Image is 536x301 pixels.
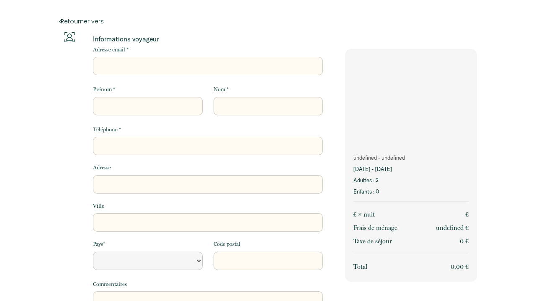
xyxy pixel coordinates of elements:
label: Commentaires [93,280,127,288]
p: Enfants : 0 [353,188,469,196]
p: € [465,209,469,219]
p: [DATE] - [DATE] [353,165,469,173]
select: Default select example [93,252,202,270]
p: Frais de ménage [353,223,397,233]
label: Ville [93,202,104,210]
p: undefined - undefined [353,154,469,162]
p: 0 € [460,236,469,246]
img: rental-image [345,49,477,148]
img: guests-info [64,32,75,42]
label: Téléphone * [93,125,121,134]
label: Pays [93,240,105,248]
span: Total [353,263,367,270]
label: Prénom * [93,85,115,94]
label: Adresse email * [93,46,129,54]
p: Adultes : 2 [353,176,469,184]
a: Retourner vers [59,17,477,26]
p: € × nuit [353,209,375,219]
span: 0.00 € [451,263,469,270]
p: Informations voyageur [93,35,323,43]
label: Code postal [214,240,240,248]
p: Taxe de séjour [353,236,392,246]
label: Nom * [214,85,229,94]
label: Adresse [93,163,111,172]
p: undefined € [436,223,469,233]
